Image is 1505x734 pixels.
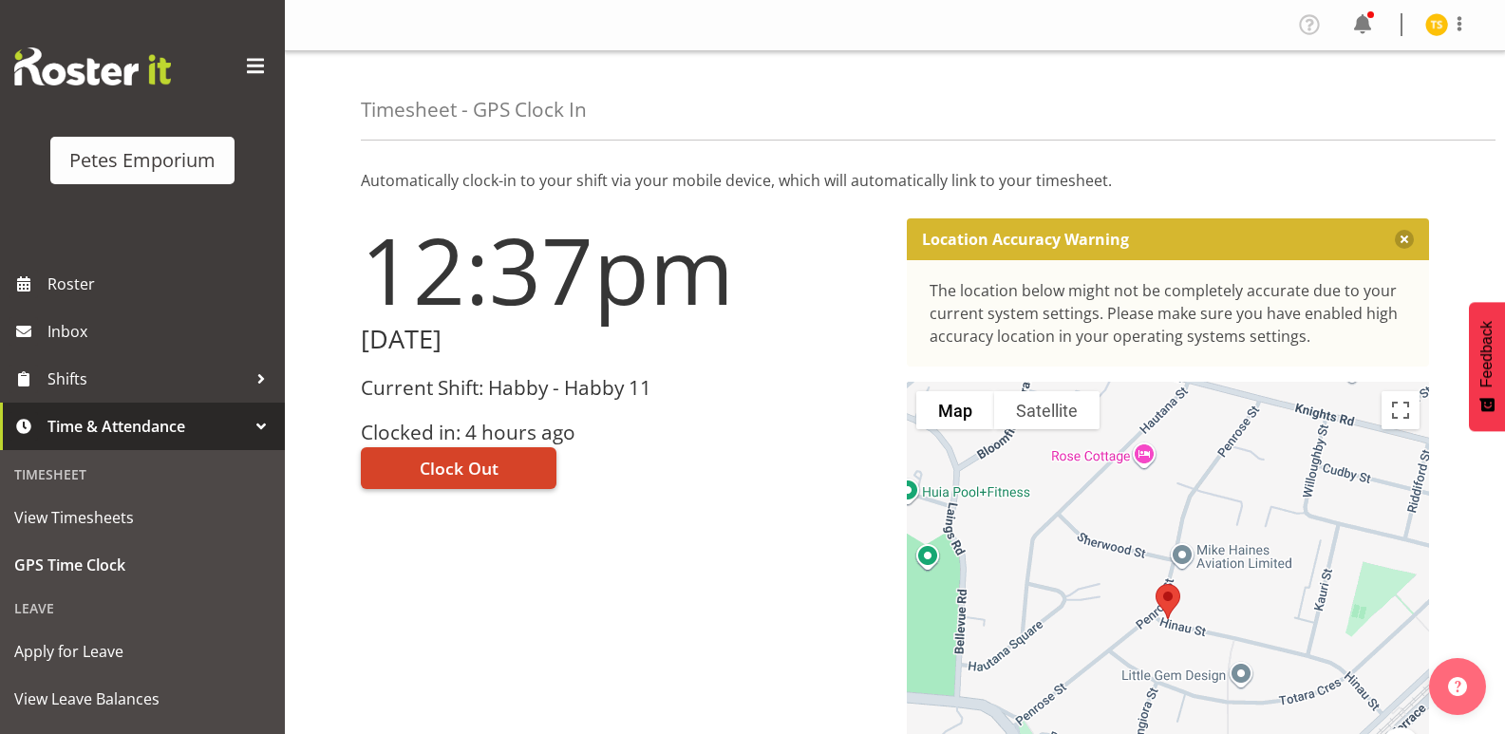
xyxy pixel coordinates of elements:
[1425,13,1448,36] img: tamara-straker11292.jpg
[69,146,216,175] div: Petes Emporium
[1382,391,1420,429] button: Toggle fullscreen view
[14,503,271,532] span: View Timesheets
[47,365,247,393] span: Shifts
[47,317,275,346] span: Inbox
[5,455,280,494] div: Timesheet
[14,637,271,666] span: Apply for Leave
[361,99,587,121] h4: Timesheet - GPS Clock In
[361,169,1429,192] p: Automatically clock-in to your shift via your mobile device, which will automatically link to you...
[5,628,280,675] a: Apply for Leave
[5,589,280,628] div: Leave
[1395,230,1414,249] button: Close message
[994,391,1100,429] button: Show satellite imagery
[1469,302,1505,431] button: Feedback - Show survey
[361,218,884,321] h1: 12:37pm
[1448,677,1467,696] img: help-xxl-2.png
[922,230,1129,249] p: Location Accuracy Warning
[1478,321,1496,387] span: Feedback
[14,685,271,713] span: View Leave Balances
[930,279,1407,348] div: The location below might not be completely accurate due to your current system settings. Please m...
[361,377,884,399] h3: Current Shift: Habby - Habby 11
[5,675,280,723] a: View Leave Balances
[916,391,994,429] button: Show street map
[5,541,280,589] a: GPS Time Clock
[361,447,556,489] button: Clock Out
[361,325,884,354] h2: [DATE]
[14,47,171,85] img: Rosterit website logo
[47,270,275,298] span: Roster
[361,422,884,443] h3: Clocked in: 4 hours ago
[47,412,247,441] span: Time & Attendance
[5,494,280,541] a: View Timesheets
[14,551,271,579] span: GPS Time Clock
[420,456,499,480] span: Clock Out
